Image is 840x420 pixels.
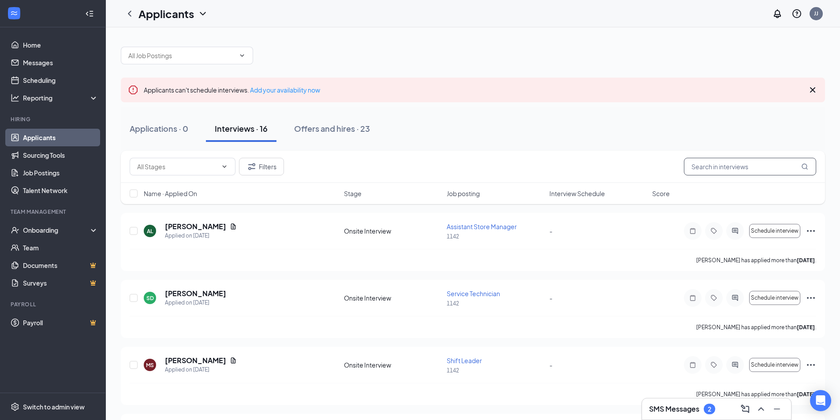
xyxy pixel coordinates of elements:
div: Switch to admin view [23,402,85,411]
span: - [549,361,553,369]
a: Job Postings [23,164,98,182]
svg: ChevronLeft [124,8,135,19]
div: Payroll [11,301,97,308]
svg: Filter [246,161,257,172]
svg: Analysis [11,93,19,102]
span: Applicants can't schedule interviews. [144,86,320,94]
a: Scheduling [23,71,98,89]
svg: MagnifyingGlass [801,163,808,170]
svg: Note [687,294,698,301]
svg: Ellipses [806,293,816,303]
svg: Note [687,227,698,234]
p: 1142 [447,300,544,307]
svg: ChevronUp [756,404,766,414]
div: Interviews · 16 [215,123,268,134]
div: Onsite Interview [344,227,441,235]
svg: Tag [709,361,719,368]
h1: Applicants [138,6,194,21]
div: Onsite Interview [344,294,441,302]
svg: ChevronDown [221,163,228,170]
input: All Stages [137,162,217,171]
span: - [549,227,553,235]
div: SD [146,294,154,302]
div: Open Intercom Messenger [810,390,831,411]
span: Schedule interview [751,228,799,234]
div: Onboarding [23,226,91,234]
div: JJ [814,10,818,17]
div: Offers and hires · 23 [294,123,370,134]
svg: Tag [709,227,719,234]
a: Applicants [23,129,98,146]
svg: Tag [709,294,719,301]
span: Score [652,189,670,198]
span: Shift Leader [447,357,482,364]
button: Minimize [770,402,784,416]
div: Applied on [DATE] [165,298,226,307]
a: PayrollCrown [23,314,98,331]
button: Filter Filters [239,158,284,175]
button: Schedule interview [749,291,800,305]
div: Applications · 0 [130,123,188,134]
h5: [PERSON_NAME] [165,289,226,298]
svg: ActiveChat [730,361,740,368]
button: Schedule interview [749,224,800,238]
svg: ChevronDown [239,52,246,59]
svg: Document [230,223,237,230]
span: - [549,294,553,302]
input: All Job Postings [128,51,235,60]
svg: WorkstreamLogo [10,9,19,18]
svg: ActiveChat [730,294,740,301]
p: 1142 [447,367,544,374]
div: Hiring [11,115,97,123]
svg: Error [128,85,138,95]
svg: ChevronDown [198,8,208,19]
svg: Note [687,361,698,368]
h5: [PERSON_NAME] [165,222,226,231]
span: Stage [344,189,362,198]
svg: Notifications [772,8,783,19]
a: Messages [23,54,98,71]
span: Job posting [447,189,480,198]
b: [DATE] [797,391,815,398]
a: SurveysCrown [23,274,98,292]
svg: Cross [807,85,818,95]
svg: ActiveChat [730,227,740,234]
div: Team Management [11,208,97,216]
h3: SMS Messages [649,404,699,414]
b: [DATE] [797,257,815,264]
button: ChevronUp [754,402,768,416]
a: Add your availability now [250,86,320,94]
div: Applied on [DATE] [165,365,237,374]
p: [PERSON_NAME] has applied more than . [696,256,816,264]
svg: ComposeMessage [740,404,750,414]
a: Sourcing Tools [23,146,98,164]
button: ComposeMessage [738,402,752,416]
span: Interview Schedule [549,189,605,198]
svg: Settings [11,402,19,411]
svg: QuestionInfo [791,8,802,19]
p: 1142 [447,233,544,240]
a: Talent Network [23,182,98,199]
span: Schedule interview [751,295,799,301]
b: [DATE] [797,324,815,331]
svg: UserCheck [11,226,19,234]
span: Service Technician [447,290,500,297]
h5: [PERSON_NAME] [165,356,226,365]
div: AL [147,227,153,235]
div: 2 [708,405,711,413]
span: Assistant Store Manager [447,223,517,230]
input: Search in interviews [684,158,816,175]
div: MS [146,361,154,369]
a: Team [23,239,98,256]
svg: Document [230,357,237,364]
div: Onsite Interview [344,361,441,369]
svg: Ellipses [806,226,816,236]
button: Schedule interview [749,358,800,372]
span: Name · Applied On [144,189,197,198]
p: [PERSON_NAME] has applied more than . [696,323,816,331]
a: DocumentsCrown [23,256,98,274]
svg: Minimize [772,404,782,414]
span: Schedule interview [751,362,799,368]
p: [PERSON_NAME] has applied more than . [696,390,816,398]
div: Reporting [23,93,99,102]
